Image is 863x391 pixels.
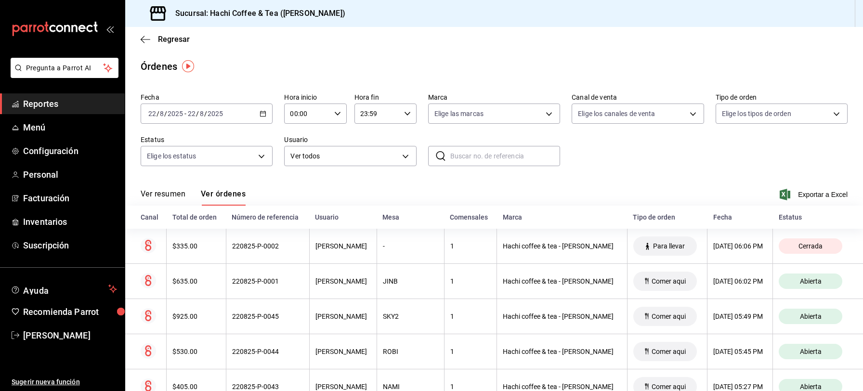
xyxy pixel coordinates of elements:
[172,213,220,221] div: Total de orden
[503,383,621,391] div: Hachi coffee & tea - [PERSON_NAME]
[633,213,702,221] div: Tipo de orden
[207,110,223,117] input: ----
[649,242,689,250] span: Para llevar
[106,25,114,33] button: open_drawer_menu
[795,242,826,250] span: Cerrada
[172,383,220,391] div: $405.00
[578,109,655,118] span: Elige los canales de venta
[713,242,767,250] div: [DATE] 06:06 PM
[204,110,207,117] span: /
[434,109,484,118] span: Elige las marcas
[232,348,303,355] div: 220825-P-0044
[172,242,220,250] div: $335.00
[450,242,491,250] div: 1
[196,110,199,117] span: /
[167,110,183,117] input: ----
[290,151,398,161] span: Ver todos
[26,63,104,73] span: Pregunta a Parrot AI
[383,277,438,285] div: JINB
[722,109,791,118] span: Elige los tipos de orden
[428,94,560,101] label: Marca
[782,189,848,200] button: Exportar a Excel
[23,215,117,228] span: Inventarios
[503,313,621,320] div: Hachi coffee & tea - [PERSON_NAME]
[450,383,491,391] div: 1
[354,94,417,101] label: Hora fin
[450,313,491,320] div: 1
[232,213,303,221] div: Número de referencia
[199,110,204,117] input: --
[232,242,303,250] div: 220825-P-0002
[284,136,416,143] label: Usuario
[157,110,159,117] span: /
[503,242,621,250] div: Hachi coffee & tea - [PERSON_NAME]
[315,313,371,320] div: [PERSON_NAME]
[232,383,303,391] div: 220825-P-0043
[315,383,371,391] div: [PERSON_NAME]
[23,329,117,342] span: [PERSON_NAME]
[23,192,117,205] span: Facturación
[572,94,704,101] label: Canal de venta
[147,151,196,161] span: Elige los estatus
[315,277,371,285] div: [PERSON_NAME]
[23,121,117,134] span: Menú
[141,213,161,221] div: Canal
[23,239,117,252] span: Suscripción
[182,60,194,72] button: Tooltip marker
[383,313,438,320] div: SKY2
[141,35,190,44] button: Regresar
[796,277,825,285] span: Abierta
[201,189,246,206] button: Ver órdenes
[141,94,273,101] label: Fecha
[184,110,186,117] span: -
[23,144,117,157] span: Configuración
[23,305,117,318] span: Recomienda Parrot
[315,213,371,221] div: Usuario
[713,277,767,285] div: [DATE] 06:02 PM
[141,189,185,206] button: Ver resumen
[716,94,848,101] label: Tipo de orden
[796,348,825,355] span: Abierta
[168,8,345,19] h3: Sucursal: Hachi Coffee & Tea ([PERSON_NAME])
[503,277,621,285] div: Hachi coffee & tea - [PERSON_NAME]
[450,348,491,355] div: 1
[148,110,157,117] input: --
[450,213,491,221] div: Comensales
[141,136,273,143] label: Estatus
[713,348,767,355] div: [DATE] 05:45 PM
[232,313,303,320] div: 220825-P-0045
[382,213,438,221] div: Mesa
[164,110,167,117] span: /
[141,59,177,74] div: Órdenes
[713,313,767,320] div: [DATE] 05:49 PM
[315,242,371,250] div: [PERSON_NAME]
[503,213,622,221] div: Marca
[648,313,690,320] span: Comer aqui
[383,348,438,355] div: ROBI
[23,97,117,110] span: Reportes
[383,383,438,391] div: NAMI
[648,277,690,285] span: Comer aqui
[315,348,371,355] div: [PERSON_NAME]
[713,213,767,221] div: Fecha
[172,277,220,285] div: $635.00
[187,110,196,117] input: --
[172,313,220,320] div: $925.00
[450,146,560,166] input: Buscar no. de referencia
[141,189,246,206] div: navigation tabs
[779,213,848,221] div: Estatus
[713,383,767,391] div: [DATE] 05:27 PM
[796,313,825,320] span: Abierta
[383,242,438,250] div: -
[158,35,190,44] span: Regresar
[648,348,690,355] span: Comer aqui
[159,110,164,117] input: --
[12,377,117,387] span: Sugerir nueva función
[23,283,105,295] span: Ayuda
[450,277,491,285] div: 1
[796,383,825,391] span: Abierta
[232,277,303,285] div: 220825-P-0001
[503,348,621,355] div: Hachi coffee & tea - [PERSON_NAME]
[172,348,220,355] div: $530.00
